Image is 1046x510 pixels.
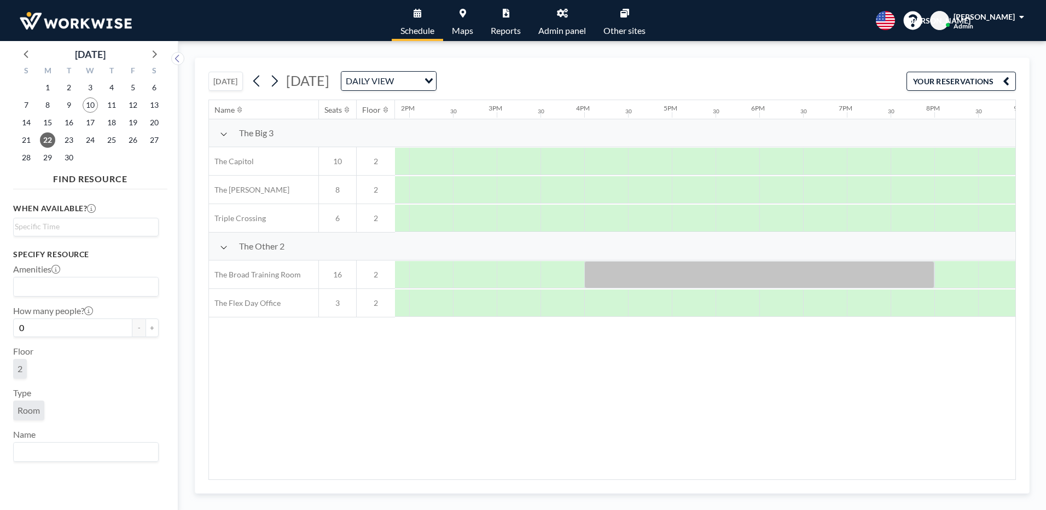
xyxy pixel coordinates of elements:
[603,26,646,35] span: Other sites
[954,12,1015,21] span: [PERSON_NAME]
[239,127,274,138] span: The Big 3
[214,105,235,115] div: Name
[341,72,436,90] div: Search for option
[452,26,473,35] span: Maps
[13,346,33,357] label: Floor
[61,132,77,148] span: Tuesday, September 23, 2025
[147,115,162,130] span: Saturday, September 20, 2025
[975,108,982,115] div: 30
[61,97,77,113] span: Tuesday, September 9, 2025
[362,105,381,115] div: Floor
[625,108,632,115] div: 30
[538,26,586,35] span: Admin panel
[13,264,60,275] label: Amenities
[319,213,356,223] span: 6
[14,218,158,235] div: Search for option
[61,80,77,95] span: Tuesday, September 2, 2025
[101,65,122,79] div: T
[13,429,36,440] label: Name
[319,270,356,280] span: 16
[15,445,152,459] input: Search for option
[286,72,329,89] span: [DATE]
[319,185,356,195] span: 8
[1014,104,1027,112] div: 9PM
[18,405,40,416] span: Room
[926,104,940,112] div: 8PM
[61,150,77,165] span: Tuesday, September 30, 2025
[14,277,158,296] div: Search for option
[18,10,134,32] img: organization-logo
[15,280,152,294] input: Search for option
[125,80,141,95] span: Friday, September 5, 2025
[751,104,765,112] div: 6PM
[239,241,284,252] span: The Other 2
[713,108,719,115] div: 30
[319,157,356,166] span: 10
[104,80,119,95] span: Thursday, September 4, 2025
[491,26,521,35] span: Reports
[104,115,119,130] span: Thursday, September 18, 2025
[59,65,80,79] div: T
[319,298,356,308] span: 3
[208,72,243,91] button: [DATE]
[538,108,544,115] div: 30
[83,80,98,95] span: Wednesday, September 3, 2025
[83,132,98,148] span: Wednesday, September 24, 2025
[397,74,418,88] input: Search for option
[357,270,395,280] span: 2
[125,115,141,130] span: Friday, September 19, 2025
[576,104,590,112] div: 4PM
[401,104,415,112] div: 2PM
[146,318,159,337] button: +
[13,387,31,398] label: Type
[357,157,395,166] span: 2
[13,250,159,259] h3: Specify resource
[37,65,59,79] div: M
[888,108,894,115] div: 30
[122,65,143,79] div: F
[324,105,342,115] div: Seats
[357,213,395,223] span: 2
[83,115,98,130] span: Wednesday, September 17, 2025
[125,97,141,113] span: Friday, September 12, 2025
[489,104,502,112] div: 3PM
[839,104,852,112] div: 7PM
[104,97,119,113] span: Thursday, September 11, 2025
[954,22,973,30] span: Admin
[18,363,22,374] span: 2
[40,115,55,130] span: Monday, September 15, 2025
[450,108,457,115] div: 30
[147,80,162,95] span: Saturday, September 6, 2025
[15,221,152,233] input: Search for option
[19,132,34,148] span: Sunday, September 21, 2025
[13,305,93,316] label: How many people?
[800,108,807,115] div: 30
[132,318,146,337] button: -
[40,132,55,148] span: Monday, September 22, 2025
[40,150,55,165] span: Monday, September 29, 2025
[209,298,281,308] span: The Flex Day Office
[357,185,395,195] span: 2
[40,97,55,113] span: Monday, September 8, 2025
[147,132,162,148] span: Saturday, September 27, 2025
[357,298,395,308] span: 2
[147,97,162,113] span: Saturday, September 13, 2025
[209,213,266,223] span: Triple Crossing
[664,104,677,112] div: 5PM
[19,115,34,130] span: Sunday, September 14, 2025
[209,185,289,195] span: The [PERSON_NAME]
[104,132,119,148] span: Thursday, September 25, 2025
[344,74,396,88] span: DAILY VIEW
[209,157,254,166] span: The Capitol
[209,270,301,280] span: The Broad Training Room
[19,150,34,165] span: Sunday, September 28, 2025
[80,65,101,79] div: W
[61,115,77,130] span: Tuesday, September 16, 2025
[14,443,158,461] div: Search for option
[16,65,37,79] div: S
[19,97,34,113] span: Sunday, September 7, 2025
[906,72,1016,91] button: YOUR RESERVATIONS
[40,80,55,95] span: Monday, September 1, 2025
[125,132,141,148] span: Friday, September 26, 2025
[13,169,167,184] h4: FIND RESOURCE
